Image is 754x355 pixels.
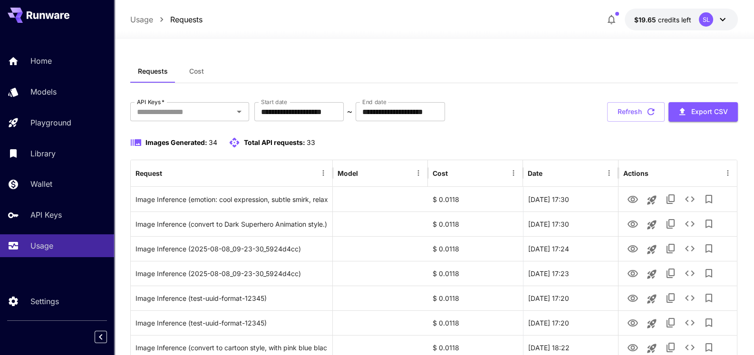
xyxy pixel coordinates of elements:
[232,105,246,118] button: Open
[30,296,59,307] p: Settings
[607,102,665,122] button: Refresh
[170,14,203,25] a: Requests
[135,212,328,236] div: Click to copy prompt
[699,214,718,233] button: Add to library
[523,286,618,310] div: 08 Aug, 2025 17:20
[623,169,648,177] div: Actions
[359,166,372,180] button: Sort
[661,214,680,233] button: Copy TaskUUID
[528,169,542,177] div: Date
[135,311,328,335] div: Click to copy prompt
[523,261,618,286] div: 08 Aug, 2025 17:23
[642,240,661,259] button: Launch in playground
[668,102,738,122] button: Export CSV
[661,288,680,307] button: Copy TaskUUID
[642,265,661,284] button: Launch in playground
[523,187,618,211] div: 08 Aug, 2025 17:30
[30,178,52,190] p: Wallet
[623,214,642,233] button: View Image
[623,288,642,307] button: View Image
[135,261,328,286] div: Click to copy prompt
[642,314,661,333] button: Launch in playground
[449,166,462,180] button: Sort
[30,148,56,159] p: Library
[138,67,168,76] span: Requests
[623,239,642,258] button: View Image
[680,288,699,307] button: See details
[102,328,114,345] div: Collapse sidebar
[317,166,330,180] button: Menu
[30,86,57,97] p: Models
[137,98,164,106] label: API Keys
[661,313,680,332] button: Copy TaskUUID
[634,16,658,24] span: $19.65
[699,288,718,307] button: Add to library
[623,263,642,283] button: View Image
[428,187,523,211] div: $ 0.0118
[307,138,315,146] span: 33
[507,166,520,180] button: Menu
[543,166,557,180] button: Sort
[189,67,204,76] span: Cost
[30,209,62,221] p: API Keys
[30,55,52,67] p: Home
[428,261,523,286] div: $ 0.0118
[699,12,713,27] div: SL
[163,166,176,180] button: Sort
[680,239,699,258] button: See details
[433,169,448,177] div: Cost
[95,331,107,343] button: Collapse sidebar
[699,239,718,258] button: Add to library
[602,166,616,180] button: Menu
[523,211,618,236] div: 08 Aug, 2025 17:30
[623,189,642,209] button: View Image
[130,14,203,25] nav: breadcrumb
[680,264,699,283] button: See details
[428,286,523,310] div: $ 0.0118
[347,106,352,117] p: ~
[642,191,661,210] button: Launch in playground
[145,138,207,146] span: Images Generated:
[661,264,680,283] button: Copy TaskUUID
[625,9,738,30] button: $19.649SL
[130,14,153,25] a: Usage
[661,239,680,258] button: Copy TaskUUID
[680,190,699,209] button: See details
[30,240,53,251] p: Usage
[642,289,661,308] button: Launch in playground
[680,214,699,233] button: See details
[623,313,642,332] button: View Image
[699,190,718,209] button: Add to library
[680,313,699,332] button: See details
[523,236,618,261] div: 08 Aug, 2025 17:24
[209,138,217,146] span: 34
[30,117,71,128] p: Playground
[661,190,680,209] button: Copy TaskUUID
[244,138,305,146] span: Total API requests:
[428,236,523,261] div: $ 0.0118
[412,166,425,180] button: Menu
[135,286,328,310] div: Click to copy prompt
[428,211,523,236] div: $ 0.0118
[135,187,328,211] div: Click to copy prompt
[362,98,386,106] label: End date
[261,98,287,106] label: Start date
[634,15,691,25] div: $19.649
[428,310,523,335] div: $ 0.0118
[721,166,735,180] button: Menu
[699,264,718,283] button: Add to library
[642,215,661,234] button: Launch in playground
[658,16,691,24] span: credits left
[523,310,618,335] div: 08 Aug, 2025 17:20
[699,313,718,332] button: Add to library
[135,237,328,261] div: Click to copy prompt
[135,169,162,177] div: Request
[338,169,358,177] div: Model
